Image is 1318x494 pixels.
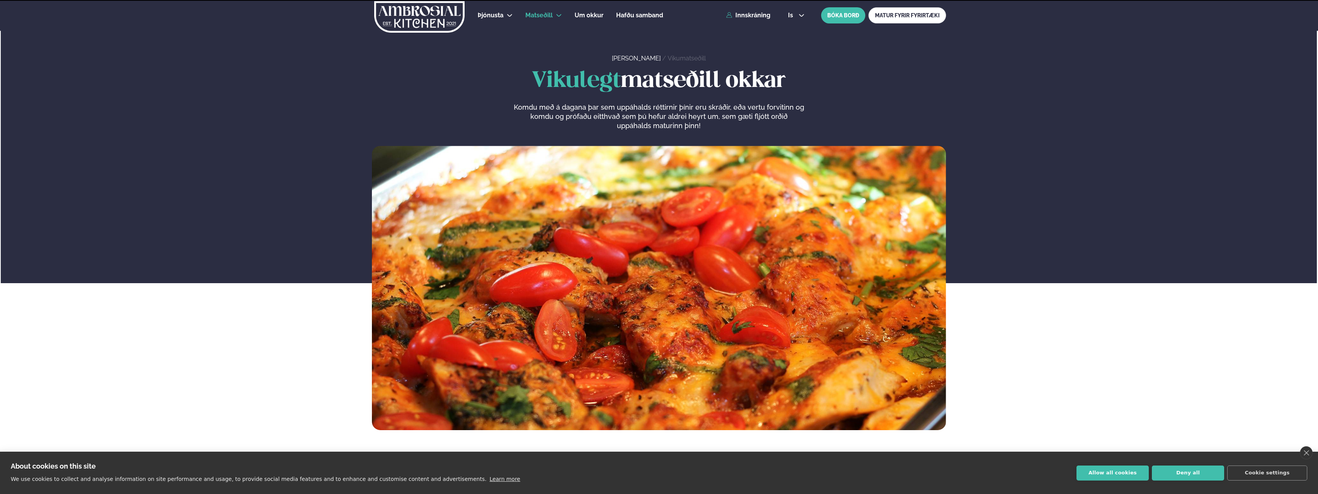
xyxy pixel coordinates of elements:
span: / [662,55,668,62]
button: BÓKA BORÐ [821,7,865,23]
p: Komdu með á dagana þar sem uppáhalds réttirnir þínir eru skráðir, eða vertu forvitinn og komdu og... [513,103,804,130]
button: is [782,12,811,18]
button: Cookie settings [1227,466,1307,481]
span: Vikulegt [532,70,621,92]
a: Þjónusta [478,11,503,20]
h1: matseðill okkar [372,69,946,93]
a: Matseðill [525,11,553,20]
p: We use cookies to collect and analyse information on site performance and usage, to provide socia... [11,476,487,482]
a: Innskráning [726,12,770,19]
button: Allow all cookies [1076,466,1149,481]
a: [PERSON_NAME] [612,55,661,62]
a: Hafðu samband [616,11,663,20]
a: Vikumatseðill [668,55,706,62]
a: MATUR FYRIR FYRIRTÆKI [868,7,946,23]
img: logo [373,1,465,33]
span: Hafðu samband [616,12,663,19]
a: Um okkur [575,11,603,20]
button: Deny all [1152,466,1224,481]
img: image alt [372,146,946,430]
span: is [788,12,795,18]
span: Þjónusta [478,12,503,19]
strong: About cookies on this site [11,462,96,470]
a: close [1300,446,1313,459]
span: Um okkur [575,12,603,19]
a: Learn more [490,476,520,482]
span: Matseðill [525,12,553,19]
